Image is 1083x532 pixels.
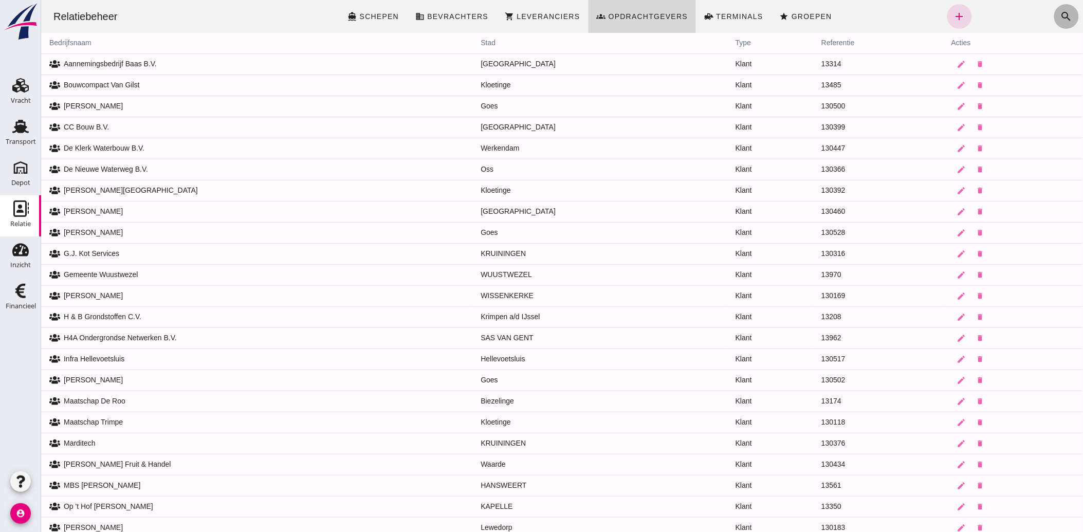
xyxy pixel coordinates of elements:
td: [GEOGRAPHIC_DATA] [431,117,686,138]
i: delete [935,60,943,68]
td: Klant [686,96,772,117]
i: delete [935,187,943,194]
i: edit [916,81,925,90]
td: 130316 [772,243,902,264]
td: Klant [686,180,772,201]
i: edit [916,313,925,322]
td: Klant [686,391,772,412]
i: delete [935,355,943,363]
span: Terminals [674,12,722,21]
td: KAPELLE [431,496,686,517]
td: 13350 [772,496,902,517]
i: account_circle [10,503,31,524]
td: Klant [686,306,772,327]
td: Kloetinge [431,180,686,201]
td: Klant [686,264,772,285]
td: Klant [686,327,772,348]
td: 130528 [772,222,902,243]
td: 13561 [772,475,902,496]
td: Klant [686,348,772,370]
i: groups [556,12,565,21]
td: 13962 [772,327,902,348]
td: 13970 [772,264,902,285]
td: Klant [686,412,772,433]
i: delete [935,208,943,215]
i: delete [935,144,943,152]
span: Leveranciers [475,12,539,21]
td: 130517 [772,348,902,370]
i: add [912,10,925,23]
td: 130366 [772,159,902,180]
td: Klant [686,53,772,75]
th: acties [902,33,1042,53]
i: delete [935,376,943,384]
td: WUUSTWEZEL [431,264,686,285]
i: delete [935,461,943,468]
td: Oss [431,159,686,180]
td: 13208 [772,306,902,327]
i: delete [935,503,943,510]
i: edit [916,144,925,153]
th: type [686,33,772,53]
td: Hellevoetsluis [431,348,686,370]
td: Klant [686,285,772,306]
th: stad [431,33,686,53]
td: 130376 [772,433,902,454]
i: edit [916,439,925,448]
i: delete [935,313,943,321]
i: delete [935,102,943,110]
span: Opdrachtgevers [567,12,647,21]
td: 13314 [772,53,902,75]
td: Kloetinge [431,412,686,433]
td: Klant [686,243,772,264]
i: edit [916,502,925,511]
td: 130447 [772,138,902,159]
i: delete [935,229,943,236]
span: Groepen [750,12,791,21]
i: edit [916,270,925,280]
td: 13174 [772,391,902,412]
td: Klant [686,201,772,222]
i: front_loader [663,12,672,21]
td: Klant [686,138,772,159]
th: referentie [772,33,902,53]
td: SAS VAN GENT [431,327,686,348]
i: edit [916,355,925,364]
td: 130118 [772,412,902,433]
i: edit [916,207,925,216]
i: edit [916,60,925,69]
i: star [739,12,748,21]
div: Transport [6,138,36,145]
i: edit [916,249,925,259]
i: delete [935,397,943,405]
td: 130500 [772,96,902,117]
td: Krimpen a/d IJssel [431,306,686,327]
td: [GEOGRAPHIC_DATA] [431,53,686,75]
i: search [1019,10,1032,23]
td: 130502 [772,370,902,391]
td: Klant [686,75,772,96]
i: edit [916,460,925,469]
div: Relatie [10,221,31,227]
i: edit [916,418,925,427]
i: edit [916,291,925,301]
div: Relatiebeheer [4,9,85,24]
i: delete [935,166,943,173]
div: Depot [11,179,30,186]
i: delete [935,81,943,89]
div: Financieel [6,303,36,309]
i: delete [935,418,943,426]
i: delete [935,250,943,258]
i: shopping_cart [464,12,473,21]
td: KRUININGEN [431,243,686,264]
i: edit [916,376,925,385]
i: delete [935,334,943,342]
div: Vracht [11,97,31,104]
td: Klant [686,433,772,454]
td: Klant [686,370,772,391]
td: Waarde [431,454,686,475]
td: Goes [431,370,686,391]
i: edit [916,228,925,237]
i: delete [935,292,943,300]
i: edit [916,481,925,490]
